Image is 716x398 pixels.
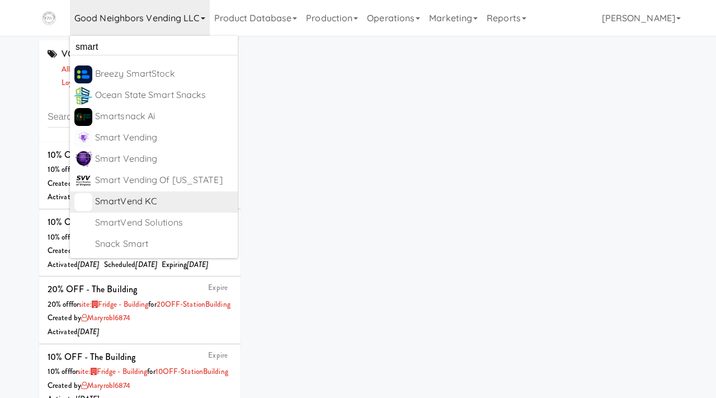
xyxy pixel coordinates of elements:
[70,366,148,377] span: for
[48,380,130,391] span: Created by
[95,108,233,125] div: Smartsnack Ai
[135,259,157,270] i: [DATE]
[48,231,232,245] div: 10% off
[104,259,158,270] span: Scheduled
[157,299,230,310] a: 20OFF-StationBuilding
[74,151,92,168] img: cqhdju1hpmhzdhxksu7b.png
[59,63,73,77] a: all
[95,65,233,82] div: Breezy SmartStock
[39,209,241,277] li: Expire10% OFF Welcome Back SALE!10% offforsite:Fridge - BuildingCreated byfreillag8650Activated[D...
[39,142,241,209] li: Expire10% OFF Welcome Back SALE!10% offforsite:Fridge - GymCreated byfreillag8650Activated[DATE]S...
[48,178,126,189] span: Created by
[48,107,232,128] input: Search vouchers
[39,277,241,344] li: Expire20% OFF - The Building20% offforsite:Fridge - Buildingfor20OFF-StationBuildingCreated bymar...
[95,87,233,104] div: Ocean State Smart Snacks
[208,350,228,360] a: Expire
[74,214,92,232] img: ACwAAAAAAQABAAACADs=
[156,366,228,377] a: 10OFF-StationBuilding
[48,281,137,298] div: 20% OFF - The Building
[74,108,92,126] img: wlffpiskpwql3sdosfcx.png
[48,312,130,323] span: Created by
[148,299,230,310] span: for
[95,236,233,252] div: Snack Smart
[79,299,148,310] a: site:Fridge - Building
[74,129,92,147] img: njdmcqzts3mqu2pbwuaj.png
[74,87,92,105] img: belkcup7pfpcljken4jr.png
[81,380,130,391] a: maryrobl6874
[81,312,130,323] a: maryrobl6874
[74,236,92,254] img: ACwAAAAAAQABAAACADs=
[78,259,100,270] i: [DATE]
[48,214,163,231] div: 10% OFF Welcome Back SALE!
[59,76,87,90] a: loyalty
[78,326,100,337] i: [DATE]
[187,259,209,270] i: [DATE]
[74,193,92,211] img: ACwAAAAAAQABAAACADs=
[95,151,233,167] div: Smart Vending
[95,214,233,231] div: SmartVend Solutions
[48,365,232,379] div: 10% off
[162,259,208,270] span: Expiring
[48,298,232,312] div: 20% off
[95,193,233,210] div: SmartVend KC
[95,172,233,189] div: Smart Vending of [US_STATE]
[48,349,135,366] div: 10% OFF - The Building
[48,163,232,177] div: 10% off
[208,282,228,293] a: Expire
[39,8,59,28] img: Micromart
[147,366,228,377] span: for
[48,147,163,163] div: 10% OFF Welcome Back SALE!
[78,366,147,377] a: site:Fridge - Building
[70,39,238,55] input: Search operator
[48,191,100,202] span: Activated
[71,299,149,310] span: for
[48,48,111,60] span: VOUCHERS
[74,172,92,190] img: ws9fbx8vepf4jniwbwmw.png
[48,245,126,256] span: Created by
[48,259,100,270] span: Activated
[95,129,233,146] div: Smart Vending
[74,65,92,83] img: iigjwmvseefet8ah1qgf.jpg
[48,326,100,337] span: Activated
